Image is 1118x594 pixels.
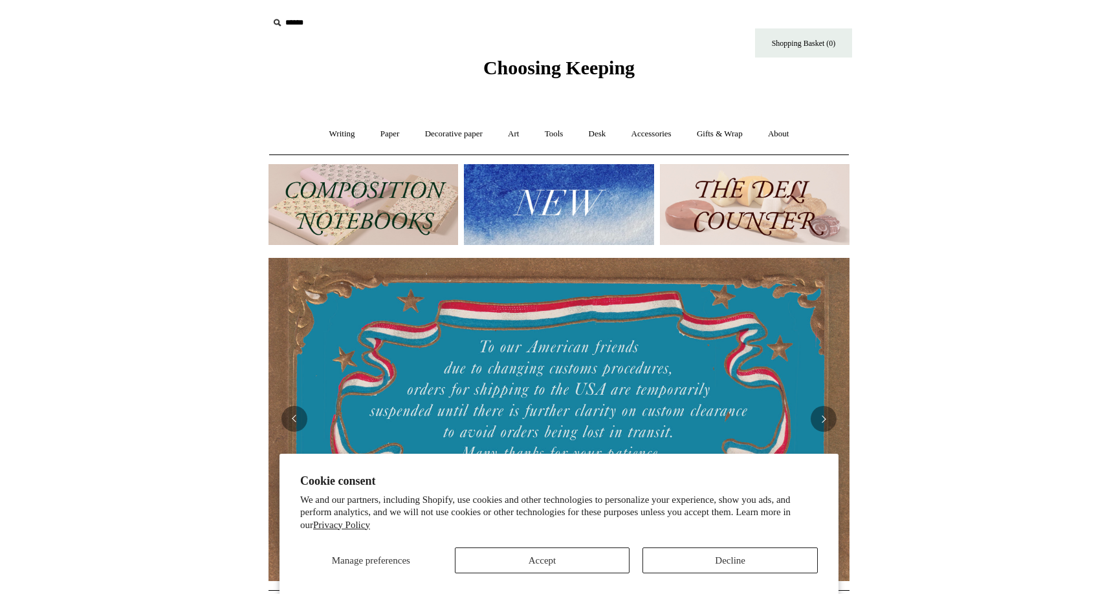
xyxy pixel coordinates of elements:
a: Decorative paper [413,117,494,151]
a: Tools [533,117,575,151]
a: Gifts & Wrap [685,117,754,151]
a: Privacy Policy [313,520,370,530]
span: Manage preferences [332,555,410,566]
img: 202302 Composition ledgers.jpg__PID:69722ee6-fa44-49dd-a067-31375e5d54ec [269,164,458,245]
button: Previous [281,406,307,432]
p: We and our partners, including Shopify, use cookies and other technologies to personalize your ex... [300,494,818,532]
a: Art [496,117,531,151]
button: Accept [455,547,630,573]
a: Desk [577,117,618,151]
h2: Cookie consent [300,474,818,488]
a: Shopping Basket (0) [755,28,852,58]
img: New.jpg__PID:f73bdf93-380a-4a35-bcfe-7823039498e1 [464,164,653,245]
a: Accessories [620,117,683,151]
a: About [756,117,801,151]
button: Manage preferences [300,547,442,573]
img: The Deli Counter [660,164,849,245]
a: Writing [318,117,367,151]
a: Choosing Keeping [483,67,635,76]
button: Next [811,406,837,432]
a: Paper [369,117,411,151]
span: Choosing Keeping [483,57,635,78]
button: Decline [642,547,818,573]
img: USA PSA .jpg__PID:33428022-6587-48b7-8b57-d7eefc91f15a [269,258,849,581]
